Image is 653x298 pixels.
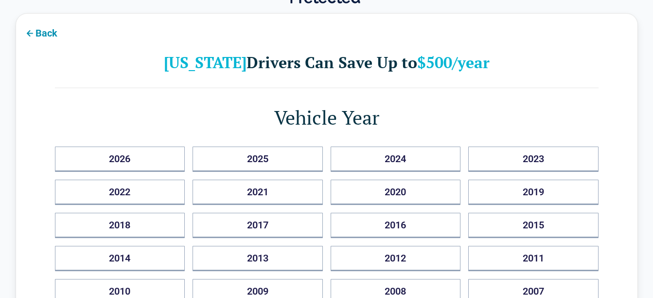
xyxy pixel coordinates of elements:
[193,147,323,172] button: 2025
[468,147,599,172] button: 2023
[417,52,490,73] b: $500/year
[55,246,185,271] button: 2014
[55,53,599,72] h2: Drivers Can Save Up to
[468,180,599,205] button: 2019
[164,52,247,73] b: [US_STATE]
[55,147,185,172] button: 2026
[331,246,461,271] button: 2012
[193,246,323,271] button: 2013
[193,180,323,205] button: 2021
[468,213,599,238] button: 2015
[55,213,185,238] button: 2018
[55,180,185,205] button: 2022
[331,213,461,238] button: 2016
[55,104,599,131] h1: Vehicle Year
[331,147,461,172] button: 2024
[331,180,461,205] button: 2020
[16,21,65,43] button: Back
[468,246,599,271] button: 2011
[193,213,323,238] button: 2017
